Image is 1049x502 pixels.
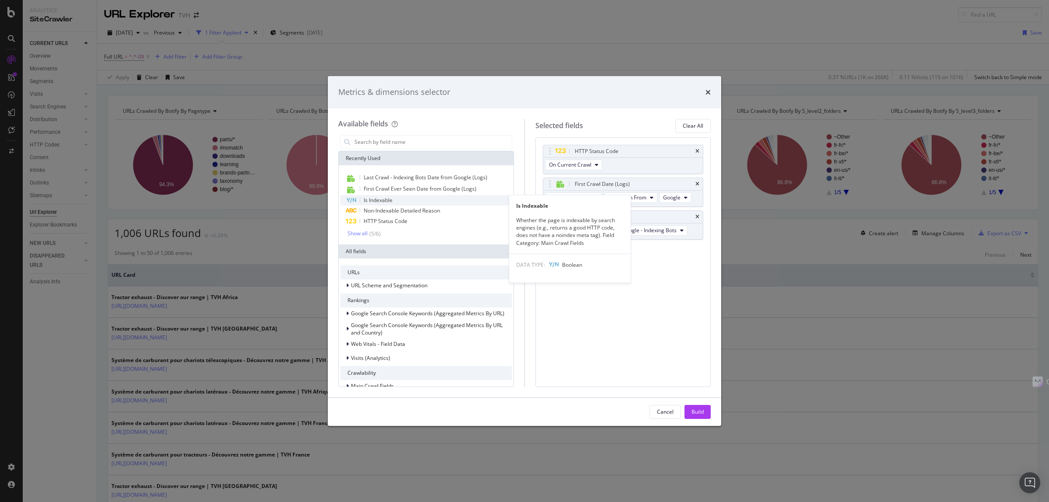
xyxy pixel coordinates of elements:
[351,354,390,362] span: Visits (Analytics)
[545,192,602,203] button: On Current Crawl
[328,76,721,426] div: modal
[608,194,646,201] span: Ever Seen From
[657,408,674,415] div: Cancel
[338,119,388,129] div: Available fields
[608,227,677,234] span: From Google - Indexing Bots
[691,408,704,415] div: Build
[650,405,681,419] button: Cancel
[545,160,602,170] button: On Current Crawl
[351,340,405,348] span: Web Vitals - Field Data
[339,244,514,258] div: All fields
[509,216,631,247] div: Whether the page is indexable by search engines (e.g., returns a good HTTP code, does not have a ...
[549,161,591,168] span: On Current Crawl
[351,321,503,336] span: Google Search Console Keywords (Aggregated Metrics By URL and Country)
[347,230,368,237] div: Show all
[705,87,711,98] div: times
[683,122,703,129] div: Clear All
[354,136,512,149] input: Search by field name
[663,194,681,201] span: Google
[340,366,512,380] div: Crawlability
[338,87,450,98] div: Metrics & dimensions selector
[543,145,704,174] div: HTTP Status CodetimesOn Current Crawl
[351,282,427,289] span: URL Scheme and Segmentation
[364,185,476,192] span: First Crawl Ever Seen Date from Google (Logs)
[659,192,691,203] button: Google
[364,174,487,181] span: Last Crawl - Indexing Bots Date from Google (Logs)
[351,382,394,390] span: Main Crawl Fields
[604,225,688,236] button: From Google - Indexing Bots
[364,217,407,225] span: HTTP Status Code
[364,207,440,214] span: Non-Indexable Detailed Reason
[575,147,618,156] div: HTTP Status Code
[1019,472,1040,493] div: Open Intercom Messenger
[364,196,393,204] span: Is Indexable
[562,261,582,268] span: Boolean
[549,194,591,201] span: On Current Crawl
[368,230,381,237] div: ( 5 / 6 )
[604,192,657,203] button: Ever Seen From
[684,405,711,419] button: Build
[535,121,583,131] div: Selected fields
[340,265,512,279] div: URLs
[695,214,699,220] div: times
[340,293,512,307] div: Rankings
[509,202,631,209] div: Is Indexable
[543,178,704,207] div: First Crawl Date (Logs)timesOn Current CrawlEver Seen FromGoogle
[339,151,514,165] div: Recently Used
[351,310,504,317] span: Google Search Console Keywords (Aggregated Metrics By URL)
[695,149,699,154] div: times
[695,181,699,187] div: times
[575,180,630,188] div: First Crawl Date (Logs)
[516,261,545,268] span: DATA TYPE:
[675,119,711,133] button: Clear All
